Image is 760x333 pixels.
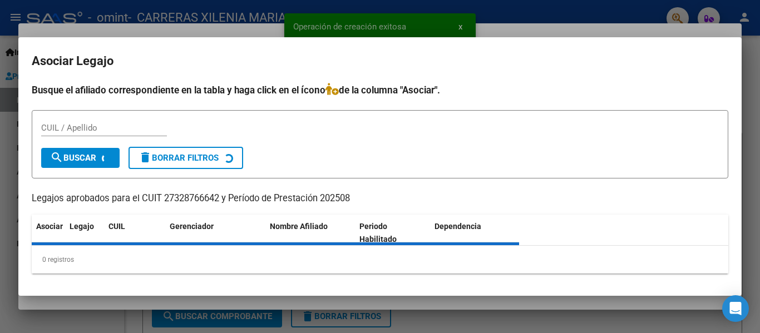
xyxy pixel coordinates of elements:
h4: Busque el afiliado correspondiente en la tabla y haga click en el ícono de la columna "Asociar". [32,83,728,97]
span: Periodo Habilitado [359,222,397,243]
div: Open Intercom Messenger [722,295,749,322]
button: Borrar Filtros [129,147,243,169]
span: CUIL [108,222,125,231]
button: Buscar [41,148,120,168]
span: Borrar Filtros [139,153,219,163]
span: Dependencia [435,222,481,231]
datatable-header-cell: Legajo [65,215,104,251]
span: Nombre Afiliado [270,222,328,231]
p: Legajos aprobados para el CUIT 27328766642 y Período de Prestación 202508 [32,192,728,206]
div: 0 registros [32,246,728,274]
datatable-header-cell: CUIL [104,215,165,251]
datatable-header-cell: Nombre Afiliado [265,215,355,251]
h2: Asociar Legajo [32,51,728,72]
datatable-header-cell: Asociar [32,215,65,251]
span: Asociar [36,222,63,231]
datatable-header-cell: Periodo Habilitado [355,215,430,251]
mat-icon: search [50,151,63,164]
datatable-header-cell: Dependencia [430,215,520,251]
span: Gerenciador [170,222,214,231]
span: Legajo [70,222,94,231]
mat-icon: delete [139,151,152,164]
datatable-header-cell: Gerenciador [165,215,265,251]
span: Buscar [50,153,96,163]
